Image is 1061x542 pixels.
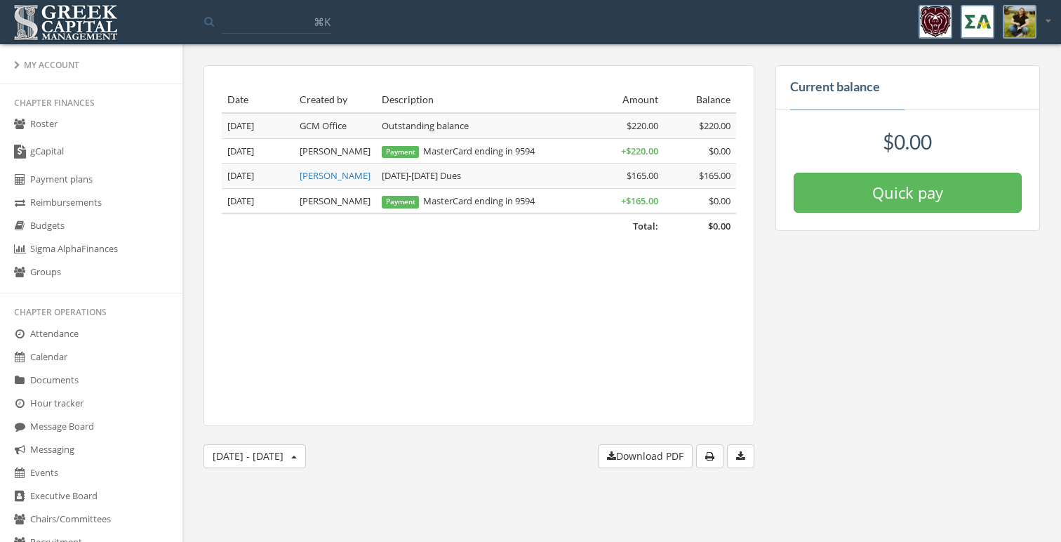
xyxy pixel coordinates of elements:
td: Total: [222,213,664,239]
div: Balance [669,93,730,107]
td: [DATE] [222,113,294,138]
button: Download PDF [598,444,693,468]
span: Payment [382,146,420,159]
span: $0.00 [708,220,730,232]
div: Amount [598,93,659,107]
td: GCM Office [294,113,376,138]
span: $0.00 [709,194,730,207]
span: + $165.00 [621,194,658,207]
span: $165.00 [627,169,658,182]
div: Date [227,93,288,107]
span: [PERSON_NAME] [300,194,371,207]
span: + $220.00 [621,145,658,157]
span: $0.00 [883,130,932,154]
div: Created by [300,93,371,107]
span: MasterCard ending in 9594 [382,145,535,157]
span: ⌘K [314,15,331,29]
span: [DATE] - [DATE] [213,449,283,463]
button: Quick pay [794,173,1022,213]
span: $165.00 [699,169,730,182]
span: $220.00 [627,119,658,132]
td: [DATE] [222,188,294,213]
td: [DATE] [222,138,294,164]
span: [PERSON_NAME] [300,145,371,157]
a: [PERSON_NAME] [300,169,371,182]
span: $0.00 [709,145,730,157]
div: Description [382,93,587,107]
h4: Current balance [790,80,880,95]
span: Payment [382,196,420,209]
button: [DATE] - [DATE] [203,444,306,468]
span: MasterCard ending in 9594 [382,194,535,207]
td: Outstanding balance [376,113,592,138]
td: [DATE] [222,164,294,189]
span: [DATE]-[DATE] Dues [382,169,461,182]
span: $220.00 [699,119,730,132]
div: My Account [14,59,168,71]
